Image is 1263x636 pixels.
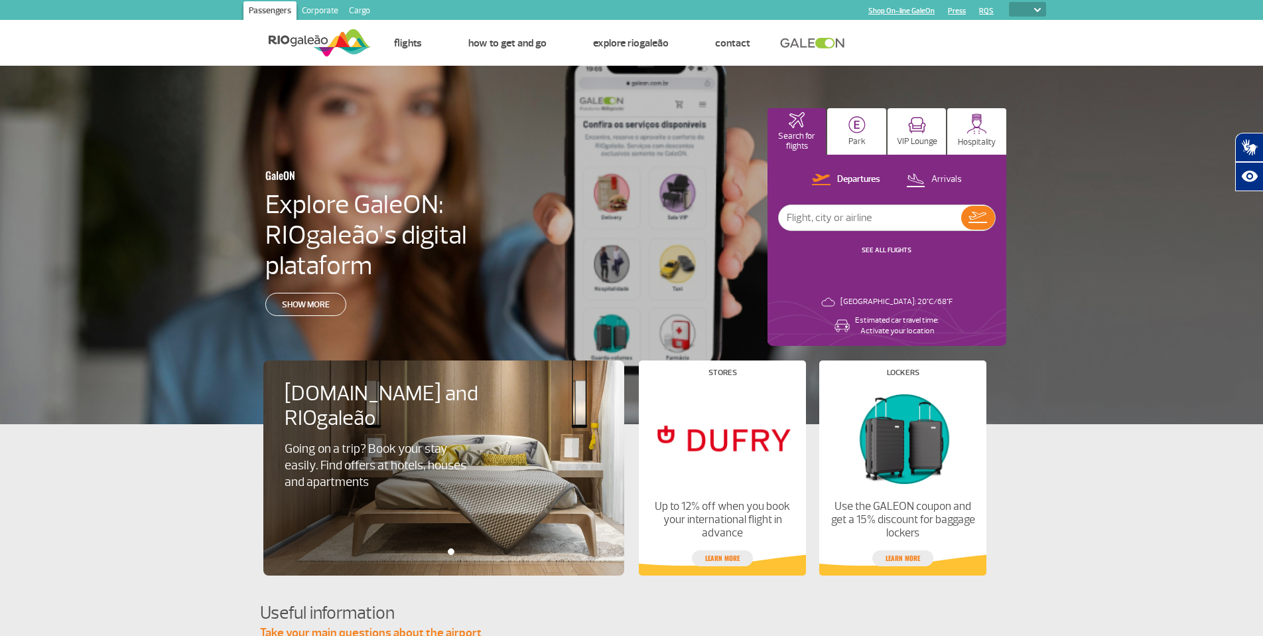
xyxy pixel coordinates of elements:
[908,117,926,133] img: vipRoom.svg
[1235,133,1263,162] button: Abrir tradutor de língua de sinais.
[808,171,884,189] button: Departures
[468,37,547,50] a: How to get and go
[260,601,1003,625] h4: Useful information
[708,369,737,376] h4: Stores
[958,137,996,147] p: Hospitality
[285,382,496,431] h4: [DOMAIN_NAME] and RIOgaleão
[979,7,994,15] a: RQS
[344,1,375,23] a: Cargo
[831,500,975,540] p: Use the GALEON coupon and get a 15% discount for baggage lockers
[715,37,750,50] a: Contact
[831,387,975,489] img: Lockers
[947,108,1006,155] button: Hospitality
[1235,133,1263,191] div: Plugin de acessibilidade da Hand Talk.
[394,37,422,50] a: Flights
[966,114,987,134] img: hospitality.svg
[650,387,795,489] img: Stores
[774,131,820,151] p: Search for flights
[868,7,935,15] a: Shop On-line GaleOn
[887,369,919,376] h4: Lockers
[931,173,962,186] p: Arrivals
[650,500,795,540] p: Up to 12% off when you book your international flight in advance
[297,1,344,23] a: Corporate
[243,1,297,23] a: Passengers
[948,7,966,15] a: Press
[862,246,911,254] a: SEE ALL FLIGHTS
[265,161,487,189] h3: GaleON
[285,382,603,491] a: [DOMAIN_NAME] and RIOgaleãoGoing on a trip? Book your stay easily. Find offers at hotels, houses ...
[902,171,966,189] button: Arrivals
[888,108,947,155] button: VIP Lounge
[593,37,669,50] a: Explore RIOgaleão
[692,550,753,566] a: Learn more
[855,315,939,337] p: Estimated car travel time: Activate your location
[872,550,933,566] a: Learn more
[827,108,886,155] button: Park
[767,108,827,155] button: Search for flights
[1235,162,1263,191] button: Abrir recursos assistivos.
[837,173,880,186] p: Departures
[858,245,915,256] button: SEE ALL FLIGHTS
[265,293,346,316] a: Show more
[779,205,961,230] input: Flight, city or airline
[285,441,473,491] p: Going on a trip? Book your stay easily. Find offers at hotels, houses and apartments
[848,116,866,133] img: carParkingHome.svg
[265,189,552,281] h4: Explore GaleON: RIOgaleão’s digital plataform
[848,137,866,147] p: Park
[840,297,953,307] p: [GEOGRAPHIC_DATA]: 20°C/68°F
[789,112,805,128] img: airplaneHomeActive.svg
[897,137,937,147] p: VIP Lounge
